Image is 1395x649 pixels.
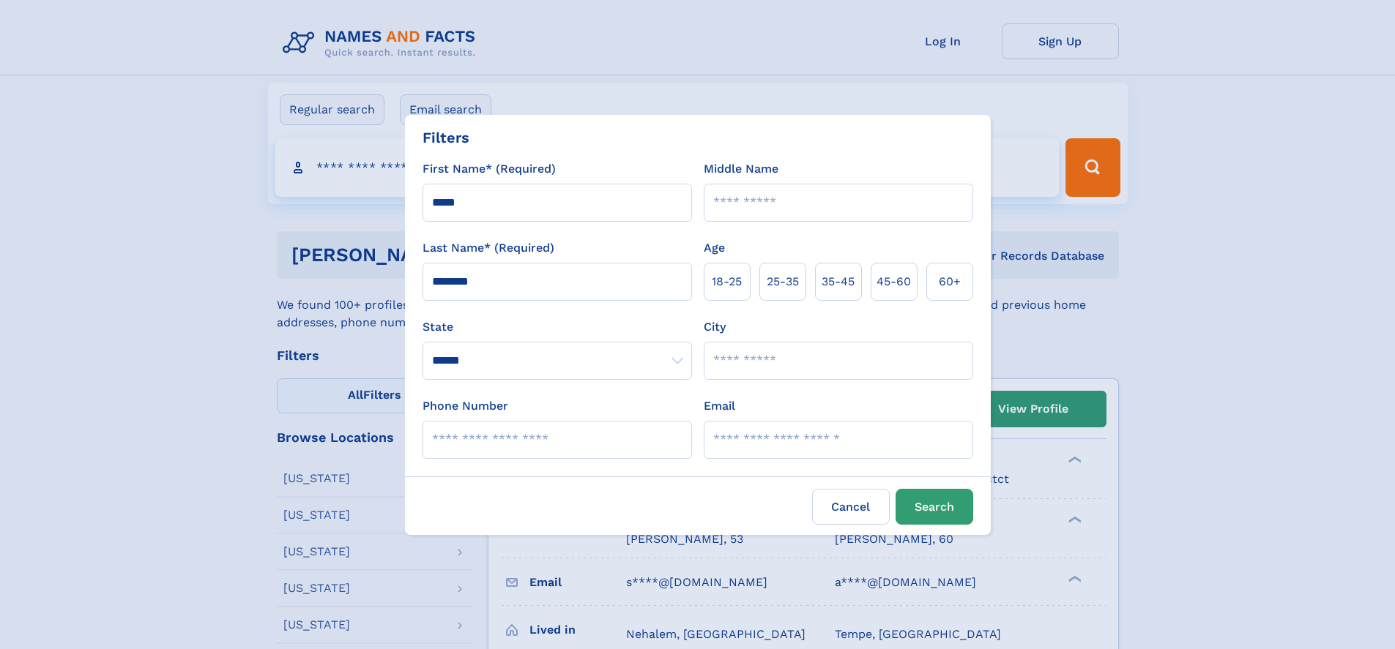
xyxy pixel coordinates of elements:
[704,397,735,415] label: Email
[423,397,508,415] label: Phone Number
[423,127,469,149] div: Filters
[704,160,778,178] label: Middle Name
[704,318,726,336] label: City
[423,318,692,336] label: State
[939,273,961,290] span: 60+
[767,273,799,290] span: 25‑35
[812,489,890,525] label: Cancel
[423,160,556,178] label: First Name* (Required)
[423,239,554,257] label: Last Name* (Required)
[704,239,725,257] label: Age
[877,273,911,290] span: 45‑60
[822,273,855,290] span: 35‑45
[896,489,973,525] button: Search
[712,273,742,290] span: 18‑25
